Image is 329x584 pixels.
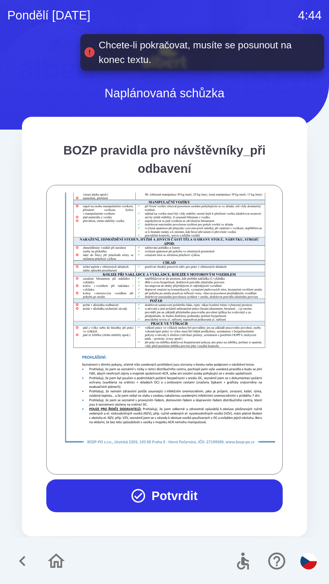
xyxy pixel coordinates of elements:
[300,553,317,569] img: cs flag
[22,43,307,72] img: Logo
[54,116,290,450] img: t5iKY4Cocv4gECBCogIEgBgIECBAgQIAAAQIEDAQNECBAgAABAgQIECCwAh4EVRAgQIAAAQIECBAg4EHQAAECBAgQIECAAAEC...
[298,6,322,24] p: 4:44
[46,479,283,512] button: Potvrdit
[99,38,318,67] div: Chcete-li pokračovat, musíte se posunout na konec textu.
[104,84,225,102] p: Naplánovaná schůzka
[7,6,90,24] p: pondělí [DATE]
[46,141,283,178] div: BOZP pravidla pro návštěvníky_při odbavení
